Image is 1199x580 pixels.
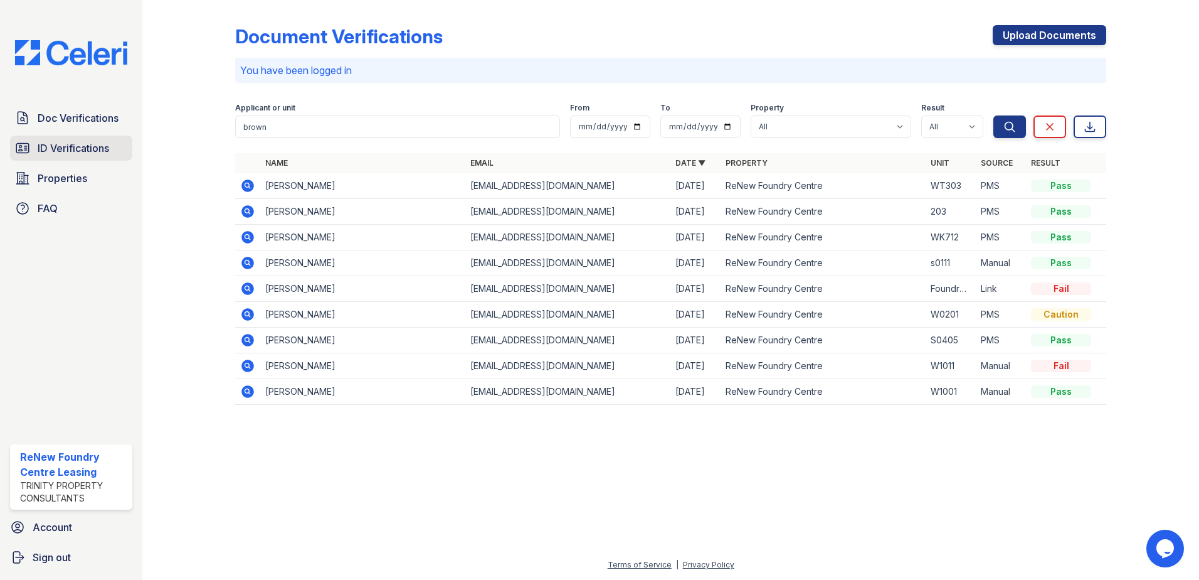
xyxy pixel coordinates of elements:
[670,328,721,353] td: [DATE]
[33,550,71,565] span: Sign out
[926,379,976,405] td: W1001
[465,225,670,250] td: [EMAIL_ADDRESS][DOMAIN_NAME]
[976,250,1026,276] td: Manual
[926,199,976,225] td: 203
[976,199,1026,225] td: PMS
[721,379,926,405] td: ReNew Foundry Centre
[1031,257,1091,269] div: Pass
[670,353,721,379] td: [DATE]
[683,560,734,569] a: Privacy Policy
[10,105,132,131] a: Doc Verifications
[260,328,465,353] td: [PERSON_NAME]
[976,379,1026,405] td: Manual
[926,276,976,302] td: Foundry row
[721,199,926,225] td: ReNew Foundry Centre
[931,158,949,168] a: Unit
[1031,385,1091,398] div: Pass
[1031,308,1091,321] div: Caution
[721,353,926,379] td: ReNew Foundry Centre
[926,173,976,199] td: WT303
[976,328,1026,353] td: PMS
[260,225,465,250] td: [PERSON_NAME]
[465,302,670,328] td: [EMAIL_ADDRESS][DOMAIN_NAME]
[465,250,670,276] td: [EMAIL_ADDRESS][DOMAIN_NAME]
[260,353,465,379] td: [PERSON_NAME]
[260,173,465,199] td: [PERSON_NAME]
[670,250,721,276] td: [DATE]
[20,480,127,505] div: Trinity Property Consultants
[470,158,494,168] a: Email
[926,250,976,276] td: s0111
[5,40,137,65] img: CE_Logo_Blue-a8612792a0a2168367f1c8372b55b34899dd931a85d93a1a3d3e32e68fde9ad4.png
[235,103,295,113] label: Applicant or unit
[721,225,926,250] td: ReNew Foundry Centre
[33,520,72,535] span: Account
[38,141,109,156] span: ID Verifications
[721,250,926,276] td: ReNew Foundry Centre
[38,110,119,126] span: Doc Verifications
[926,302,976,328] td: W0201
[976,302,1026,328] td: PMS
[675,158,705,168] a: Date ▼
[721,302,926,328] td: ReNew Foundry Centre
[1031,282,1091,295] div: Fail
[465,173,670,199] td: [EMAIL_ADDRESS][DOMAIN_NAME]
[660,103,670,113] label: To
[981,158,1013,168] a: Source
[10,166,132,191] a: Properties
[265,158,288,168] a: Name
[721,276,926,302] td: ReNew Foundry Centre
[10,196,132,221] a: FAQ
[465,353,670,379] td: [EMAIL_ADDRESS][DOMAIN_NAME]
[670,379,721,405] td: [DATE]
[993,25,1106,45] a: Upload Documents
[38,201,58,216] span: FAQ
[260,302,465,328] td: [PERSON_NAME]
[465,328,670,353] td: [EMAIL_ADDRESS][DOMAIN_NAME]
[5,515,137,540] a: Account
[20,449,127,480] div: ReNew Foundry Centre Leasing
[465,276,670,302] td: [EMAIL_ADDRESS][DOMAIN_NAME]
[1031,158,1060,168] a: Result
[721,328,926,353] td: ReNew Foundry Centre
[1031,205,1091,218] div: Pass
[926,353,976,379] td: W1011
[670,225,721,250] td: [DATE]
[676,560,679,569] div: |
[260,199,465,225] td: [PERSON_NAME]
[751,103,784,113] label: Property
[921,103,944,113] label: Result
[260,276,465,302] td: [PERSON_NAME]
[465,379,670,405] td: [EMAIL_ADDRESS][DOMAIN_NAME]
[1031,180,1091,192] div: Pass
[670,199,721,225] td: [DATE]
[1031,231,1091,244] div: Pass
[240,63,1101,78] p: You have been logged in
[235,115,560,138] input: Search by name, email, or unit number
[1031,334,1091,346] div: Pass
[721,173,926,199] td: ReNew Foundry Centre
[976,173,1026,199] td: PMS
[726,158,768,168] a: Property
[926,225,976,250] td: WK712
[260,250,465,276] td: [PERSON_NAME]
[5,545,137,570] a: Sign out
[260,379,465,405] td: [PERSON_NAME]
[670,302,721,328] td: [DATE]
[38,171,87,186] span: Properties
[976,276,1026,302] td: Link
[976,353,1026,379] td: Manual
[1146,530,1186,567] iframe: chat widget
[1031,360,1091,372] div: Fail
[926,328,976,353] td: S0405
[670,276,721,302] td: [DATE]
[235,25,443,48] div: Document Verifications
[10,136,132,161] a: ID Verifications
[670,173,721,199] td: [DATE]
[976,225,1026,250] td: PMS
[570,103,589,113] label: From
[608,560,672,569] a: Terms of Service
[465,199,670,225] td: [EMAIL_ADDRESS][DOMAIN_NAME]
